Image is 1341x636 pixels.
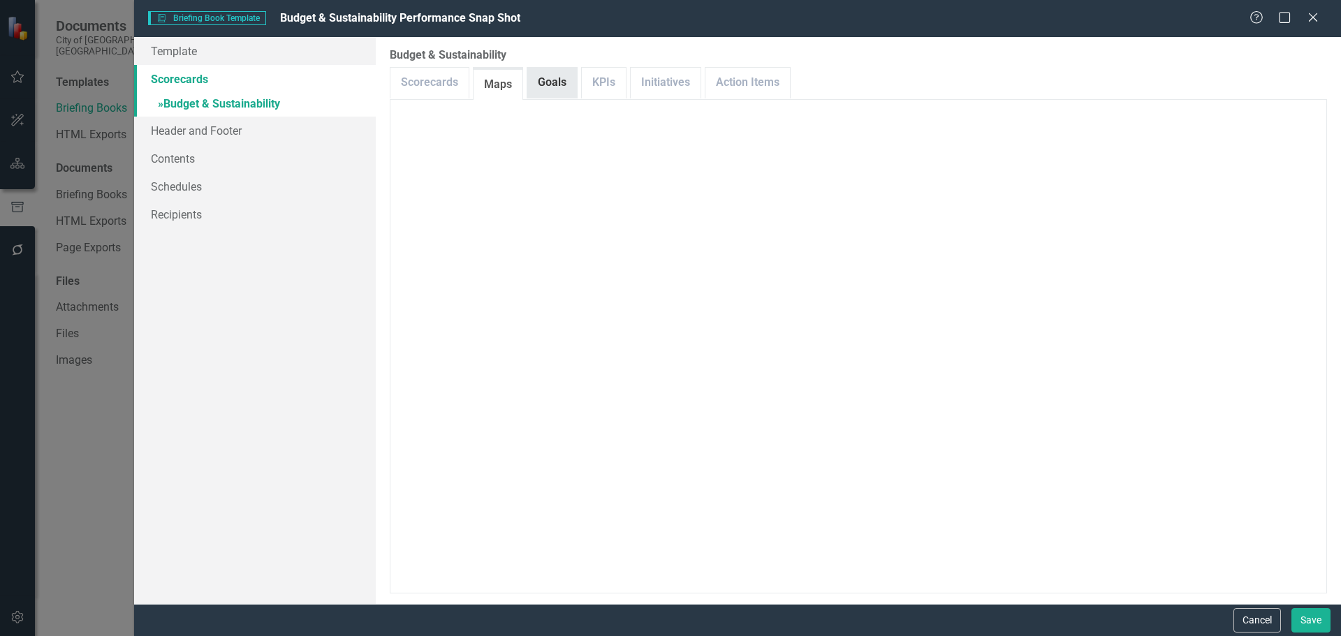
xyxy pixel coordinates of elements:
a: KPIs [582,68,626,98]
button: Save [1291,608,1331,633]
a: Header and Footer [134,117,376,145]
a: Scorecards [134,65,376,93]
span: » [158,97,163,110]
a: Goals [527,68,577,98]
button: Cancel [1233,608,1281,633]
a: Initiatives [631,68,701,98]
label: Budget & Sustainability [390,47,1327,64]
a: Schedules [134,172,376,200]
a: »Budget & Sustainability [134,93,376,117]
a: Action Items [705,68,790,98]
a: Contents [134,145,376,172]
a: Template [134,37,376,65]
a: Recipients [134,200,376,228]
span: Budget & Sustainability Performance Snap Shot [280,11,520,24]
span: Briefing Book Template [148,11,266,25]
a: Maps [474,70,522,100]
a: Scorecards [390,68,469,98]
